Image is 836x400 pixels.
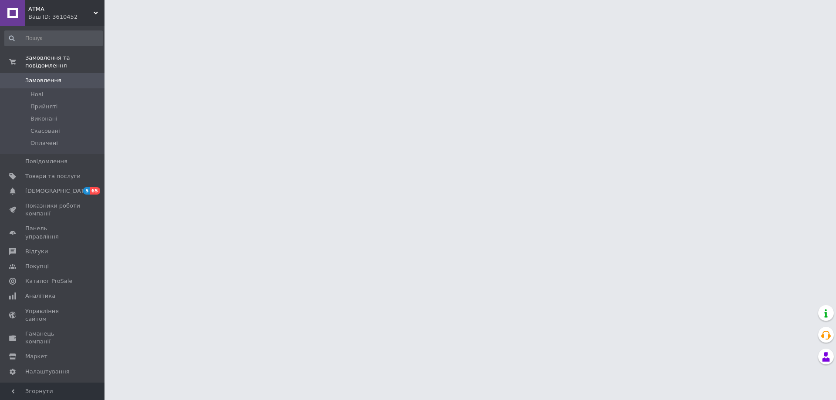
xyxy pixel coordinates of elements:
[25,353,47,360] span: Маркет
[25,187,90,195] span: [DEMOGRAPHIC_DATA]
[25,307,81,323] span: Управління сайтом
[25,172,81,180] span: Товари та послуги
[30,115,57,123] span: Виконані
[25,225,81,240] span: Панель управління
[25,77,61,84] span: Замовлення
[83,187,90,195] span: 5
[30,103,57,111] span: Прийняті
[30,127,60,135] span: Скасовані
[30,139,58,147] span: Оплачені
[25,277,72,285] span: Каталог ProSale
[25,202,81,218] span: Показники роботи компанії
[25,54,104,70] span: Замовлення та повідомлення
[30,91,43,98] span: Нові
[25,330,81,346] span: Гаманець компанії
[28,5,94,13] span: АТМА
[25,368,70,376] span: Налаштування
[28,13,104,21] div: Ваш ID: 3610452
[25,262,49,270] span: Покупці
[25,158,67,165] span: Повідомлення
[4,30,103,46] input: Пошук
[25,292,55,300] span: Аналітика
[25,248,48,255] span: Відгуки
[90,187,100,195] span: 65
